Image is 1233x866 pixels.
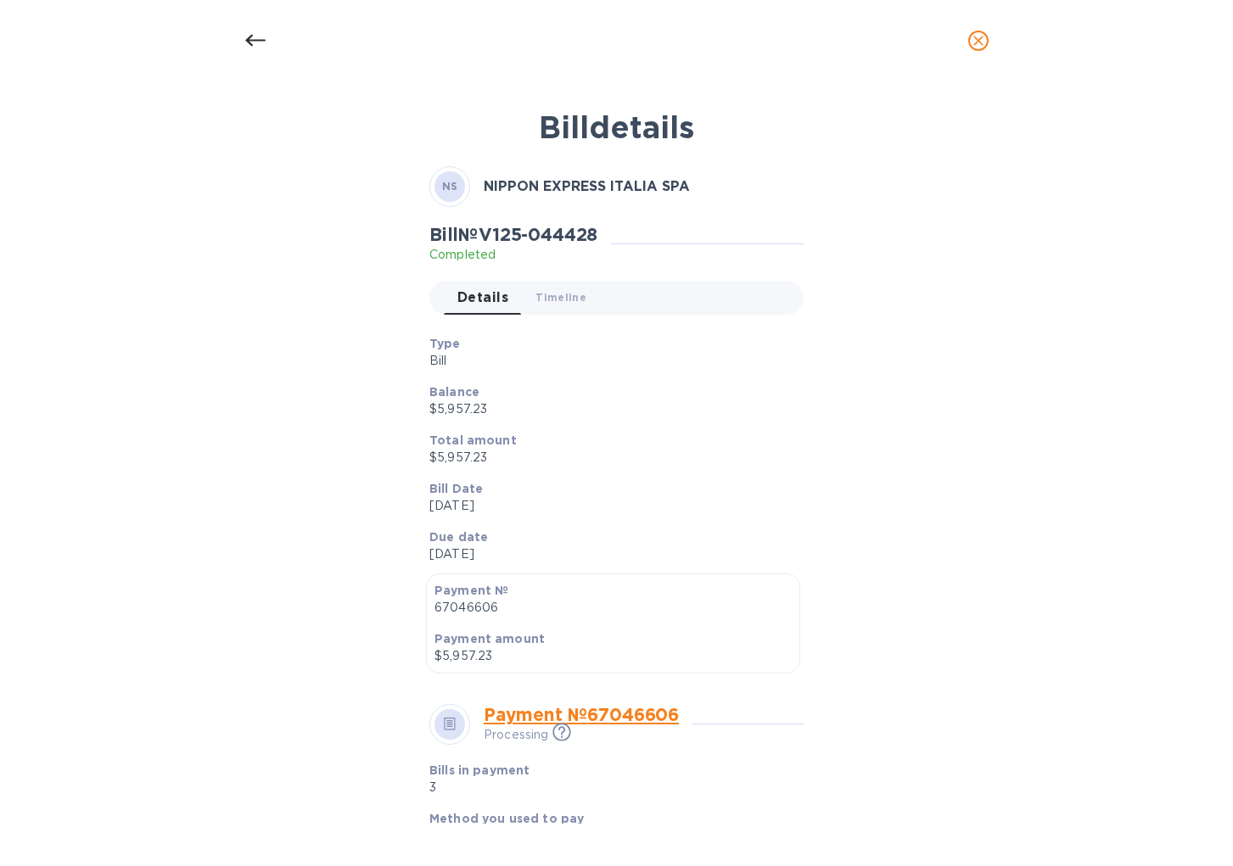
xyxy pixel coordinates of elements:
[535,288,586,306] span: Timeline
[434,647,792,665] p: $5,957.23
[429,246,597,264] p: Completed
[434,599,792,617] p: 67046606
[442,180,458,193] b: NS
[429,433,517,447] b: Total amount
[457,286,508,310] span: Details
[434,632,545,645] b: Payment amount
[429,224,597,245] h2: Bill № V125-044428
[484,704,679,725] a: Payment № 67046606
[429,352,790,370] p: Bill
[429,530,488,544] b: Due date
[429,497,790,515] p: [DATE]
[429,482,483,495] b: Bill Date
[484,726,548,744] p: Processing
[429,337,461,350] b: Type
[429,385,479,399] b: Balance
[429,545,790,563] p: [DATE]
[429,812,584,825] b: Method you used to pay
[958,20,999,61] button: close
[429,779,670,796] p: 3
[434,584,508,597] b: Payment №
[484,178,690,194] b: NIPPON EXPRESS ITALIA SPA
[429,400,790,418] p: $5,957.23
[539,109,694,146] b: Bill details
[429,763,530,777] b: Bills in payment
[429,449,790,467] p: $5,957.23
